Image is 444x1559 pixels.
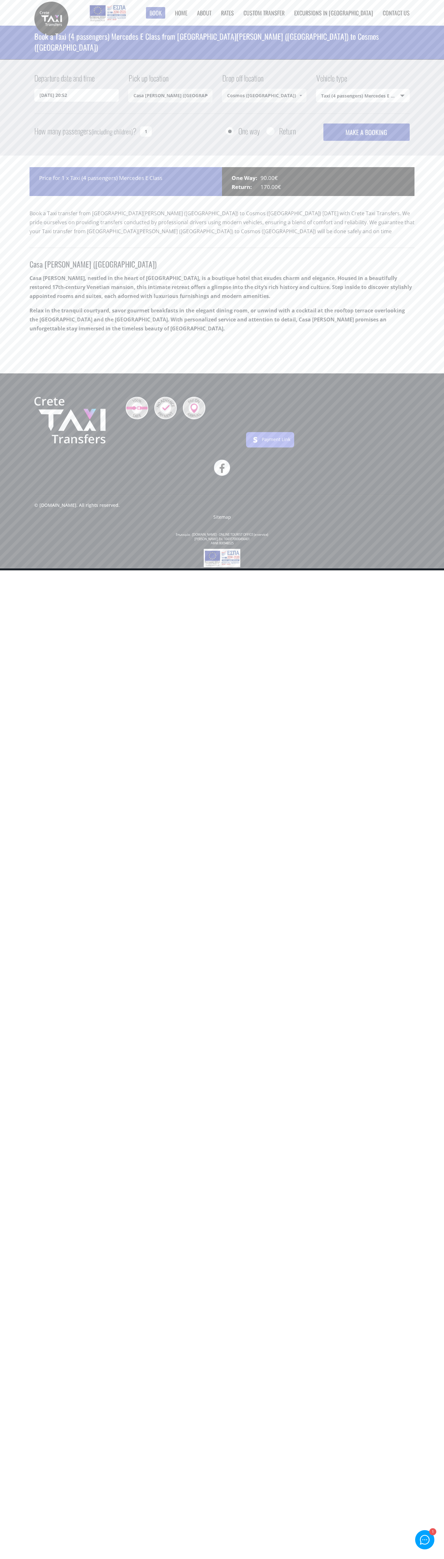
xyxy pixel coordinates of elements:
a: Payment Link [262,436,290,442]
img: Crete Taxi Transfers [34,397,106,444]
label: Departure date and time [34,72,95,89]
h3: Casa [PERSON_NAME] ([GEOGRAPHIC_DATA]) [30,259,414,274]
a: Show All Items [295,89,306,102]
a: Contact us [383,9,410,17]
p: Book a Taxi transfer from [GEOGRAPHIC_DATA][PERSON_NAME] ([GEOGRAPHIC_DATA]) to Cosmos ([GEOGRAPH... [30,209,414,241]
span: One Way: [232,174,260,183]
small: (including children) [91,127,133,136]
a: facebook [214,460,230,476]
a: Sitemap [213,514,231,520]
img: 100% Safe [126,397,148,419]
img: Crete Taxi Transfers | Book a Taxi transfer from Casa Di Delfino (Chania city) to Cosmos (Rethymn... [34,2,68,36]
a: Rates [221,9,234,17]
div: Επωνυμία : [DOMAIN_NAME] - ONLINE TOURIST OFFICE (e-service) [PERSON_NAME].Επ. 1041Ε70000456401 Α... [34,532,410,546]
p: © [DOMAIN_NAME]. All rights reserved. [34,502,120,514]
a: Show All Items [201,89,212,102]
label: Drop off location [222,72,263,89]
a: Excursions in [GEOGRAPHIC_DATA] [294,9,373,17]
span: Taxi (4 passengers) Mercedes E Class [316,89,410,103]
div: 1 [429,1529,436,1536]
div: 90.00€ 170.00€ [222,167,414,196]
label: One way [238,127,260,135]
img: Pay On Arrival [183,397,205,419]
input: Select pickup location [128,89,213,102]
h1: Book a Taxi (4 passengers) Mercedes E Class from [GEOGRAPHIC_DATA][PERSON_NAME] ([GEOGRAPHIC_DATA... [34,26,410,58]
span: Return: [232,183,260,192]
div: Price for 1 x Taxi (4 passengers) Mercedes E Class [30,167,222,196]
label: Return [279,127,296,135]
a: Crete Taxi Transfers | Book a Taxi transfer from Casa Di Delfino (Chania city) to Cosmos (Rethymn... [34,14,68,21]
span: Relax in the tranquil courtyard, savor gourmet breakfasts in the elegant dining room, or unwind w... [30,307,405,332]
button: MAKE A BOOKING [323,124,410,141]
img: stripe [250,435,260,445]
strong: Casa [PERSON_NAME] [30,275,85,282]
a: About [197,9,211,17]
img: e-bannersEUERDF180X90.jpg [89,3,127,22]
span: , nestled in the heart of [GEOGRAPHIC_DATA], is a boutique hotel that exudes charm and elegance. ... [30,275,412,300]
img: e-bannersEUERDF180X90.jpg [204,549,241,567]
input: Select drop-off location [222,89,306,102]
label: How many passengers ? [34,124,136,139]
label: Vehicle type [316,72,347,89]
a: Book [146,7,165,19]
label: Pick up location [128,72,168,89]
img: No Advance Payment [154,397,177,419]
a: Custom Transfer [243,9,285,17]
a: Home [175,9,187,17]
